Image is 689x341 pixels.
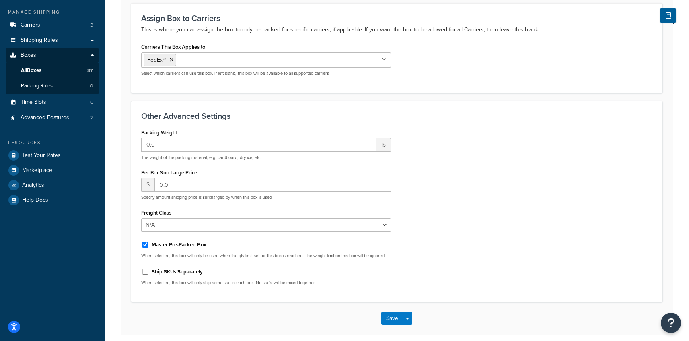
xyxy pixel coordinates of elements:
p: This is where you can assign the box to only be packed for specific carriers, if applicable. If y... [141,25,652,35]
a: Marketplace [6,163,99,178]
button: Save [381,312,403,325]
a: Analytics [6,178,99,192]
a: AllBoxes87 [6,63,99,78]
label: Packing Weight [141,130,177,136]
a: Advanced Features2 [6,110,99,125]
li: Carriers [6,18,99,33]
a: Boxes [6,48,99,63]
label: Ship SKUs Separately [152,268,203,275]
a: Carriers3 [6,18,99,33]
span: 87 [87,67,93,74]
a: Help Docs [6,193,99,207]
h3: Assign Box to Carriers [141,14,652,23]
p: When selected, this box will only be used when the qty limit set for this box is reached. The wei... [141,253,391,259]
a: Test Your Rates [6,148,99,163]
span: Carriers [21,22,40,29]
p: Select which carriers can use this box. If left blank, this box will be available to all supporte... [141,70,391,76]
span: Shipping Rules [21,37,58,44]
span: Boxes [21,52,36,59]
label: Master Pre-Packed Box [152,241,206,248]
p: The weight of the packing material, e.g. cardboard, dry ice, etc [141,155,391,161]
li: Time Slots [6,95,99,110]
p: Specify amount shipping price is surcharged by when this box is used [141,194,391,200]
a: Shipping Rules [6,33,99,48]
label: Carriers This Box Applies to [141,44,205,50]
span: Marketplace [22,167,52,174]
span: Analytics [22,182,44,189]
span: All Boxes [21,67,41,74]
span: 3 [90,22,93,29]
span: Time Slots [21,99,46,106]
div: Resources [6,139,99,146]
span: 2 [90,114,93,121]
a: Packing Rules0 [6,79,99,93]
label: Per Box Surcharge Price [141,169,197,176]
a: Time Slots0 [6,95,99,110]
span: 0 [90,83,93,89]
li: Advanced Features [6,110,99,125]
span: Help Docs [22,197,48,204]
label: Freight Class [141,210,171,216]
p: When selected, this box will only ship same sku in each box. No sku's will be mixed together. [141,280,391,286]
span: lb [376,138,391,152]
span: Advanced Features [21,114,69,121]
button: Show Help Docs [660,8,676,23]
div: Manage Shipping [6,9,99,16]
h3: Other Advanced Settings [141,112,652,120]
span: Test Your Rates [22,152,61,159]
span: $ [141,178,154,192]
li: Packing Rules [6,79,99,93]
span: 0 [90,99,93,106]
span: FedEx® [147,56,166,64]
li: Boxes [6,48,99,94]
span: Packing Rules [21,83,53,89]
button: Open Resource Center [661,313,681,333]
